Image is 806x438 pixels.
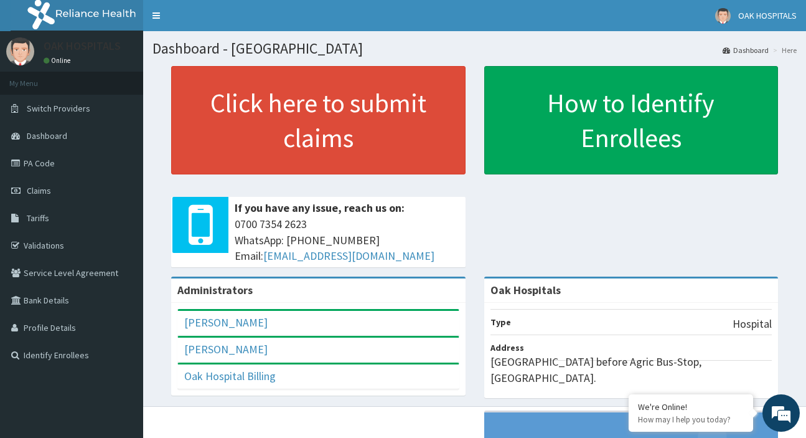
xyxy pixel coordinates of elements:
strong: Oak Hospitals [490,283,561,297]
li: Here [770,45,797,55]
b: Address [490,342,524,353]
p: [GEOGRAPHIC_DATA] before Agric Bus-Stop, [GEOGRAPHIC_DATA]. [490,354,772,386]
a: [PERSON_NAME] [184,342,268,356]
img: User Image [6,37,34,65]
p: Hospital [733,316,772,332]
p: How may I help you today? [638,414,744,425]
span: OAK HOSPITALS [738,10,797,21]
img: User Image [715,8,731,24]
b: If you have any issue, reach us on: [235,201,405,215]
a: [PERSON_NAME] [184,315,268,330]
a: Click here to submit claims [171,66,466,174]
a: Oak Hospital Billing [184,369,276,383]
a: How to Identify Enrollees [484,66,779,174]
p: OAK HOSPITALS [44,40,121,52]
span: Tariffs [27,212,49,224]
a: Online [44,56,73,65]
b: Administrators [177,283,253,297]
h1: Dashboard - [GEOGRAPHIC_DATA] [152,40,797,57]
b: Type [490,317,511,328]
span: Switch Providers [27,103,90,114]
a: Dashboard [723,45,769,55]
span: 0700 7354 2623 WhatsApp: [PHONE_NUMBER] Email: [235,216,459,264]
span: Claims [27,185,51,196]
div: We're Online! [638,401,744,412]
a: [EMAIL_ADDRESS][DOMAIN_NAME] [263,249,434,263]
span: Dashboard [27,130,67,141]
